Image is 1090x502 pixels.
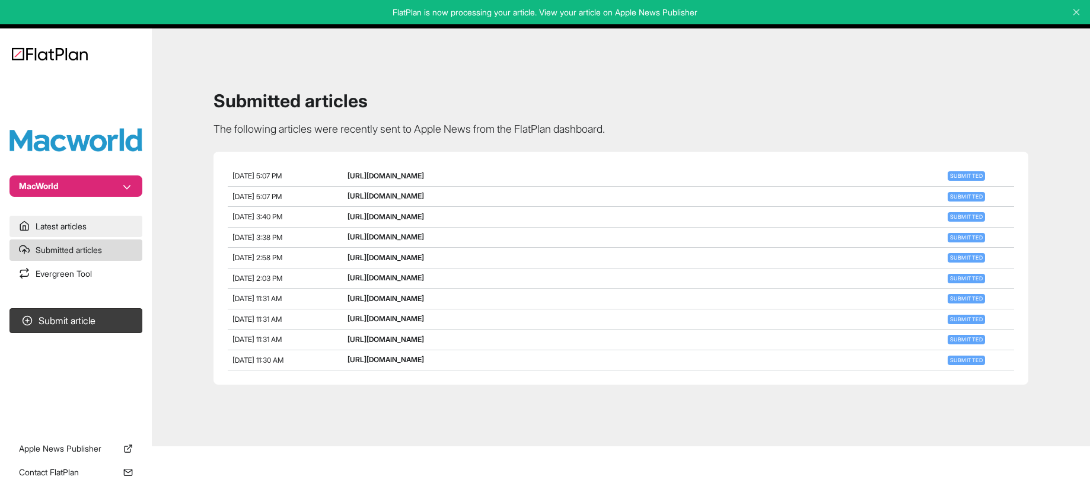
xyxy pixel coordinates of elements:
[213,90,1028,111] h1: Submitted articles
[9,308,142,333] button: Submit article
[348,253,424,262] a: [URL][DOMAIN_NAME]
[948,274,985,283] span: Submitted
[8,7,1082,18] p: FlatPlan is now processing your article. View your article on Apple News Publisher
[348,232,424,241] a: [URL][DOMAIN_NAME]
[9,263,142,284] a: Evergreen Tool
[945,334,987,343] a: Submitted
[232,212,282,221] span: [DATE] 3:40 PM
[945,232,987,241] a: Submitted
[232,233,282,242] span: [DATE] 3:38 PM
[348,294,424,303] a: [URL][DOMAIN_NAME]
[232,253,282,262] span: [DATE] 2:58 PM
[348,171,424,180] a: [URL][DOMAIN_NAME]
[948,294,985,303] span: Submitted
[213,121,1028,138] p: The following articles were recently sent to Apple News from the FlatPlan dashboard.
[9,438,142,459] a: Apple News Publisher
[348,355,424,364] a: [URL][DOMAIN_NAME]
[348,191,424,200] a: [URL][DOMAIN_NAME]
[9,128,142,152] img: Publication Logo
[232,315,282,324] span: [DATE] 11:31 AM
[948,233,985,242] span: Submitted
[9,239,142,261] a: Submitted articles
[348,212,424,221] a: [URL][DOMAIN_NAME]
[945,252,987,261] a: Submitted
[232,171,282,180] span: [DATE] 5:07 PM
[348,335,424,344] a: [URL][DOMAIN_NAME]
[948,253,985,263] span: Submitted
[945,355,987,364] a: Submitted
[348,273,424,282] a: [URL][DOMAIN_NAME]
[232,335,282,344] span: [DATE] 11:31 AM
[945,212,987,220] a: Submitted
[9,216,142,237] a: Latest articles
[948,212,985,222] span: Submitted
[232,356,283,364] span: [DATE] 11:30 AM
[945,171,987,180] a: Submitted
[348,314,424,323] a: [URL][DOMAIN_NAME]
[948,192,985,202] span: Submitted
[945,273,987,282] a: Submitted
[945,314,987,323] a: Submitted
[232,274,282,283] span: [DATE] 2:03 PM
[948,171,985,181] span: Submitted
[948,356,985,365] span: Submitted
[232,294,282,303] span: [DATE] 11:31 AM
[948,335,985,344] span: Submitted
[9,462,142,483] a: Contact FlatPlan
[945,293,987,302] a: Submitted
[232,192,282,201] span: [DATE] 5:07 PM
[9,175,142,197] button: MacWorld
[12,47,88,60] img: Logo
[948,315,985,324] span: Submitted
[945,191,987,200] a: Submitted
